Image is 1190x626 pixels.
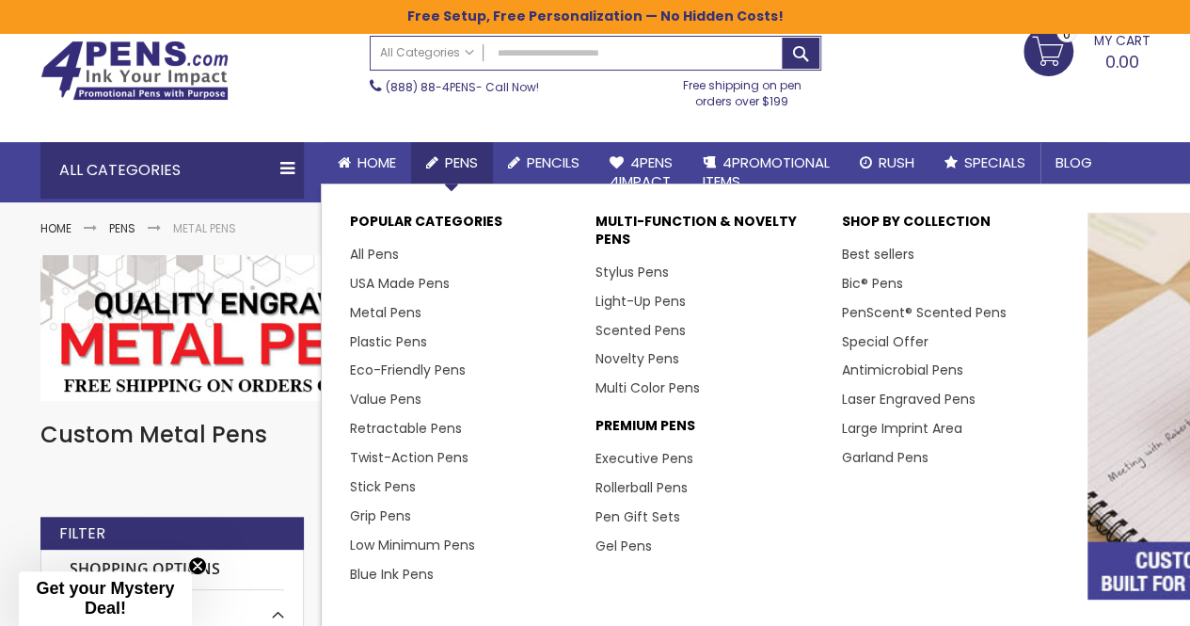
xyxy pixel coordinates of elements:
[40,220,71,236] a: Home
[350,419,462,438] a: Retractable Pens
[841,303,1006,322] a: PenScent® Scented Pens
[350,303,421,322] a: Metal Pens
[350,245,399,264] a: All Pens
[595,292,686,311] a: Light-Up Pens
[380,45,474,60] span: All Categories
[595,478,688,497] a: Rollerball Pens
[964,152,1025,172] span: Specials
[493,142,595,184] a: Pencils
[841,332,928,351] a: Special Offer
[688,142,845,203] a: 4PROMOTIONALITEMS
[929,142,1040,184] a: Specials
[350,477,416,496] a: Stick Pens
[1023,26,1150,73] a: 0.00 0
[841,419,961,438] a: Large Imprint Area
[59,523,105,544] strong: Filter
[386,79,476,95] a: (888) 88-4PENS
[703,152,830,191] span: 4PROMOTIONAL ITEMS
[841,448,928,467] a: Garland Pens
[595,449,693,468] a: Executive Pens
[350,361,466,379] a: Eco-Friendly Pens
[350,506,411,525] a: Grip Pens
[595,142,688,203] a: 4Pens4impact
[386,79,539,95] span: - Call Now!
[350,536,475,554] a: Low Minimum Pens
[595,417,822,444] p: Premium Pens
[357,152,396,172] span: Home
[595,507,680,526] a: Pen Gift Sets
[595,213,822,258] p: Multi-Function & Novelty Pens
[350,213,577,240] p: Popular Categories
[350,332,427,351] a: Plastic Pens
[40,142,304,199] div: All Categories
[40,40,229,101] img: 4Pens Custom Pens and Promotional Products
[1063,25,1071,43] span: 0
[595,349,679,368] a: Novelty Pens
[188,556,207,575] button: Close teaser
[411,142,493,184] a: Pens
[595,537,652,555] a: Gel Pens
[40,420,1150,450] h1: Custom Metal Pens
[350,390,421,409] a: Value Pens
[445,152,478,172] span: Pens
[841,361,962,379] a: Antimicrobial Pens
[610,152,673,191] span: 4Pens 4impact
[1040,142,1107,184] a: Blog
[1055,152,1092,172] span: Blog
[350,274,450,293] a: USA Made Pens
[36,579,174,618] span: Get your Mystery Deal!
[173,220,236,236] strong: Metal Pens
[879,152,914,172] span: Rush
[1105,50,1139,73] span: 0.00
[527,152,579,172] span: Pencils
[663,71,821,108] div: Free shipping on pen orders over $199
[841,213,1068,240] p: Shop By Collection
[350,565,434,584] a: Blue Ink Pens
[845,142,929,184] a: Rush
[841,245,913,264] a: Best sellers
[109,220,135,236] a: Pens
[841,390,975,409] a: Laser Engraved Pens
[19,571,192,626] div: Get your Mystery Deal!Close teaser
[595,263,669,281] a: Stylus Pens
[40,255,1150,401] img: Metal Pens
[60,550,284,590] strong: Shopping Options
[371,37,484,68] a: All Categories
[595,321,686,340] a: Scented Pens
[841,274,902,293] a: Bic® Pens
[350,448,468,467] a: Twist-Action Pens
[323,142,411,184] a: Home
[595,378,700,397] a: Multi Color Pens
